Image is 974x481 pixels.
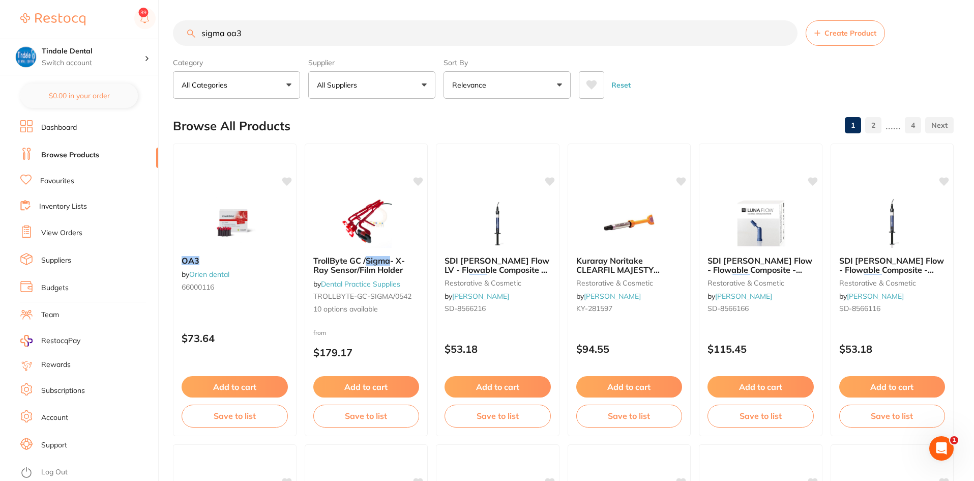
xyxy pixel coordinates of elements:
a: Log Out [41,467,68,477]
img: Tindale Dental [16,47,36,67]
img: Kuraray Noritake CLEARFIL MAJESTY Posterior Composite - Shade OA3 - 4.9g Syringe [596,197,662,248]
a: [PERSON_NAME] [584,292,641,301]
span: by [313,279,400,289]
small: restorative & cosmetic [707,279,814,287]
button: Add to cart [576,376,683,398]
a: 2 [865,115,881,135]
img: SDI Luna Flow LV - Flowable Composite - Shade OA3 - 2g Syringe [464,197,530,248]
span: 10 options available [313,304,420,315]
a: [PERSON_NAME] [847,292,904,301]
a: Favourites [40,176,74,186]
p: All Suppliers [317,80,361,90]
em: OA3 [732,274,750,285]
button: Add to cart [445,376,551,398]
span: SDI [PERSON_NAME] Flow - Flowable Composite - Shade [839,256,944,285]
a: Support [41,440,67,450]
button: All Suppliers [308,71,435,99]
button: Add to cart [839,376,946,398]
span: SDI [PERSON_NAME] Flow - Flowable Composite - Shade [707,256,812,285]
span: SDI [PERSON_NAME] Flow LV - Flowable Composite - Shade [445,256,549,285]
a: 4 [905,115,921,135]
em: OA3 [182,256,199,266]
button: Relevance [444,71,571,99]
span: Kuraray Noritake CLEARFIL MAJESTY Posterior Composite - Shade [576,256,660,294]
a: Restocq Logo [20,8,85,31]
span: RestocqPay [41,336,80,346]
a: Team [41,310,59,320]
img: RestocqPay [20,335,33,347]
label: Sort By [444,58,571,67]
button: Save to list [576,405,683,427]
b: SDI Luna Flow - Flowable Composite - Shade OA3 - 0.2g Complet, 20-Pack [707,256,814,275]
span: by [576,292,641,301]
small: restorative & cosmetic [445,279,551,287]
em: OA3 [864,274,882,285]
em: Sigma [366,256,390,266]
p: Relevance [452,80,490,90]
button: All Categories [173,71,300,99]
button: Add to cart [182,376,288,398]
b: OA3 [182,256,288,265]
h2: Browse All Products [173,119,290,133]
button: Add to cart [707,376,814,398]
input: Search Products [173,20,798,46]
button: Create Product [806,20,885,46]
img: SDI Luna Flow - Flowable Composite - Shade OA3 - 0.2g Complet, 20-Pack [727,197,793,248]
p: $179.17 [313,347,420,358]
button: Log Out [20,465,155,481]
small: restorative & cosmetic [839,279,946,287]
b: SDI Luna Flow - Flowable Composite - Shade OA3 - 2g Syringe [839,256,946,275]
span: by [707,292,772,301]
span: Create Product [824,29,876,37]
span: SD-8566216 [445,304,486,313]
a: Budgets [41,283,69,293]
span: TrollByte GC / [313,256,366,266]
p: $94.55 [576,343,683,355]
button: Add to cart [313,376,420,398]
a: Account [41,413,68,423]
span: from [313,329,327,336]
a: Dashboard [41,123,77,133]
img: Restocq Logo [20,13,85,25]
span: - X-Ray Sensor/Film Holder [313,256,405,275]
b: SDI Luna Flow LV - Flowable Composite - Shade OA3 - 2g Syringe [445,256,551,275]
a: Browse Products [41,150,99,160]
a: 1 [845,115,861,135]
span: KY-281597 [576,304,612,313]
a: Rewards [41,360,71,370]
button: Save to list [182,405,288,427]
button: Save to list [445,405,551,427]
a: [PERSON_NAME] [452,292,509,301]
p: ...... [886,120,901,131]
p: $115.45 [707,343,814,355]
span: - 0.2g Complet, 20-Pack [707,274,809,294]
span: 66000116 [182,282,214,292]
b: Kuraray Noritake CLEARFIL MAJESTY Posterior Composite - Shade OA3 - 4.9g Syringe [576,256,683,275]
p: Switch account [42,58,144,68]
img: TrollByte GC / Sigma - X-Ray Sensor/Film Holder [333,197,399,248]
span: - 2g Syringe [487,274,535,285]
h4: Tindale Dental [42,46,144,56]
label: Category [173,58,300,67]
a: RestocqPay [20,335,80,347]
a: View Orders [41,228,82,238]
p: $73.64 [182,332,288,344]
a: Inventory Lists [39,202,87,212]
a: Dental Practice Supplies [321,279,400,289]
iframe: Intercom live chat [929,436,954,461]
span: SD-8566116 [839,304,880,313]
span: SD-8566166 [707,304,749,313]
span: by [445,292,509,301]
p: $53.18 [445,343,551,355]
span: 1 [950,436,958,444]
a: Subscriptions [41,386,85,396]
label: Supplier [308,58,435,67]
p: $53.18 [839,343,946,355]
img: SDI Luna Flow - Flowable Composite - Shade OA3 - 2g Syringe [859,197,925,248]
button: Save to list [707,405,814,427]
span: by [182,270,229,279]
a: Orien dental [189,270,229,279]
a: Suppliers [41,256,71,266]
button: Save to list [313,405,420,427]
img: OA3 [201,197,268,248]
